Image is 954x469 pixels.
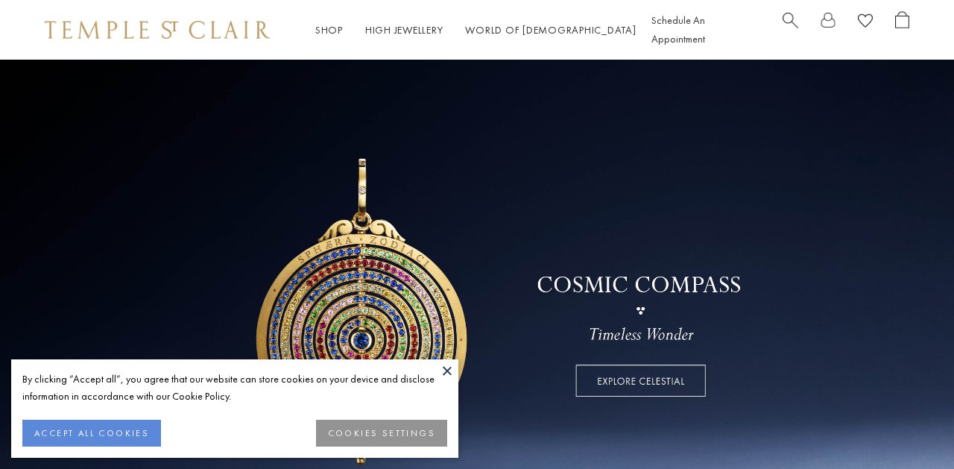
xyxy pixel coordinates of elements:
a: ShopShop [315,23,343,37]
img: Temple St. Clair [45,21,270,39]
a: High JewelleryHigh Jewellery [365,23,443,37]
nav: Main navigation [300,21,651,40]
a: World of [DEMOGRAPHIC_DATA]World of [DEMOGRAPHIC_DATA] [465,23,636,37]
a: Search [783,11,798,48]
a: Schedule An Appointment [651,13,705,45]
div: By clicking “Accept all”, you agree that our website can store cookies on your device and disclos... [22,371,447,405]
button: ACCEPT ALL COOKIES [22,420,161,447]
button: COOKIES SETTINGS [316,420,447,447]
iframe: Gorgias live chat messenger [879,399,939,454]
a: View Wishlist [858,11,873,34]
a: Open Shopping Bag [895,11,909,48]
